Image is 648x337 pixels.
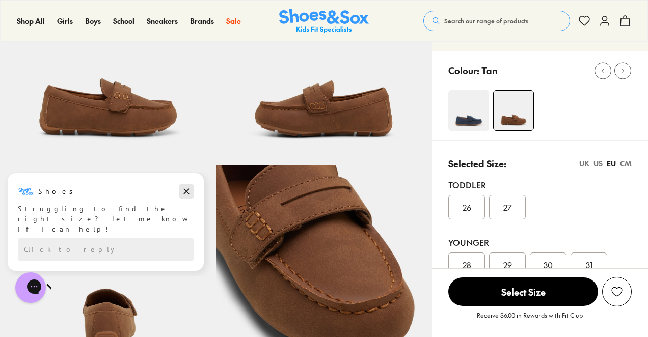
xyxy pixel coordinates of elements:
img: 4-474354_1 [494,91,533,130]
p: Tan [481,64,498,77]
p: Colour: [448,64,479,77]
img: SNS_Logo_Responsive.svg [279,9,369,34]
a: Sale [226,16,241,26]
p: Selected Size: [448,157,506,171]
a: Shop All [17,16,45,26]
div: CM [620,158,632,169]
span: 26 [463,201,471,213]
a: Brands [190,16,214,26]
button: Add to Wishlist [602,277,632,306]
h3: Shoes [38,15,78,25]
div: EU [607,158,616,169]
p: Receive $6.00 in Rewards with Fit Club [477,311,583,329]
span: 28 [463,259,471,271]
a: Boys [85,16,101,26]
button: Search our range of products [423,11,570,31]
a: School [113,16,134,26]
a: Sneakers [147,16,178,26]
button: Select Size [448,277,598,306]
img: Shoes logo [18,12,34,28]
div: Campaign message [8,2,204,99]
button: Dismiss campaign [179,13,194,27]
div: Younger [448,236,632,248]
span: 31 [586,259,592,271]
div: Toddler [448,179,632,191]
span: Select Size [448,277,598,306]
div: US [593,158,603,169]
span: 27 [503,201,512,213]
span: Search our range of products [444,16,528,25]
div: Reply to the campaigns [18,67,194,89]
iframe: Gorgias live chat messenger [10,269,51,306]
span: 30 [544,259,553,271]
div: Message from Shoes. Struggling to find the right size? Let me know if I can help! [8,12,204,63]
img: 4-475635_1 [448,90,489,131]
a: Shoes & Sox [279,9,369,34]
div: UK [579,158,589,169]
a: Girls [57,16,73,26]
span: 29 [503,259,512,271]
div: Struggling to find the right size? Let me know if I can help! [18,32,194,63]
